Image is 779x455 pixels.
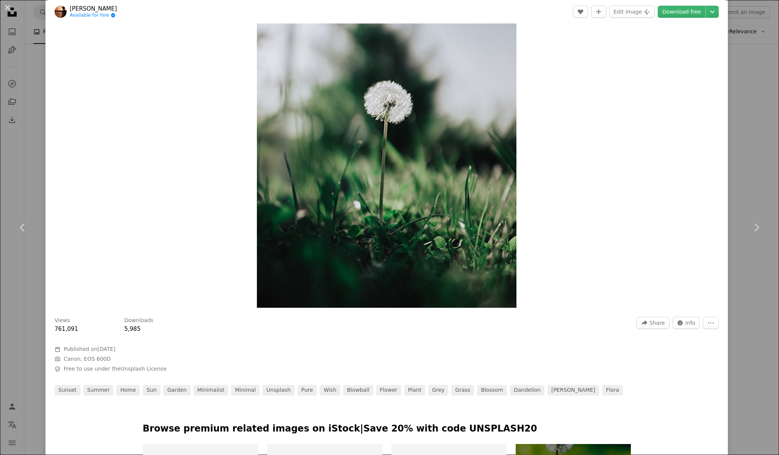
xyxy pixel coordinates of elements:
[124,317,153,324] h3: Downloads
[194,385,228,396] a: minimalist
[343,385,373,396] a: blowball
[685,317,696,329] span: Info
[706,6,719,18] button: Choose download size
[320,385,340,396] a: wish
[376,385,401,396] a: flower
[428,385,448,396] a: grey
[163,385,190,396] a: garden
[649,317,665,329] span: Share
[55,385,80,396] a: sunset
[510,385,544,396] a: dandelion
[55,326,78,332] span: 761,091
[70,12,117,19] a: Available for hire
[573,6,588,18] button: Like
[124,326,141,332] span: 5,985
[451,385,474,396] a: grass
[703,317,719,329] button: More Actions
[231,385,260,396] a: minimal
[734,191,779,264] a: Next
[477,385,507,396] a: blossom
[83,385,113,396] a: summer
[55,317,70,324] h3: Views
[658,6,705,18] a: Download free
[637,317,669,329] button: Share this image
[70,5,117,12] a: [PERSON_NAME]
[143,385,161,396] a: sun
[55,6,67,18] img: Go to Almos Bechtold's profile
[404,385,425,396] a: plant
[263,385,294,396] a: unsplash
[120,366,166,372] a: Unsplash License
[97,346,115,352] time: May 3, 2018 at 1:16:09 PM GMT-3
[602,385,623,396] a: flora
[609,6,655,18] button: Edit image
[143,423,631,435] p: Browse premium related images on iStock | Save 20% with code UNSPLASH20
[547,385,599,396] a: [PERSON_NAME]
[64,346,116,352] span: Published on
[64,365,167,373] span: Free to use under the
[116,385,139,396] a: home
[591,6,606,18] button: Add to Collection
[64,355,111,363] button: Canon, EOS 600D
[297,385,317,396] a: pure
[673,317,700,329] button: Stats about this image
